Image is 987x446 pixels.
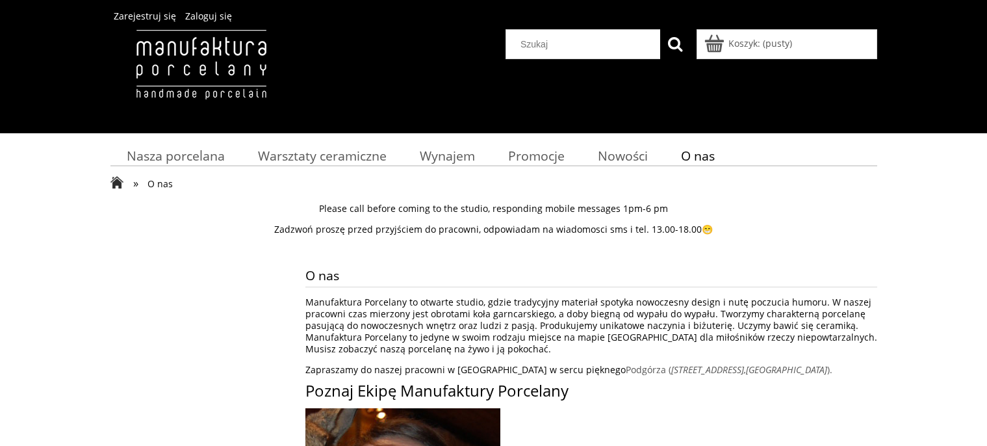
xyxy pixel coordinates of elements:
[664,143,731,168] a: O nas
[581,143,664,168] a: Nowości
[305,364,877,376] p: Zapraszamy do naszej pracowni w [GEOGRAPHIC_DATA] w sercu pięknego
[110,143,242,168] a: Nasza porcelana
[511,30,660,59] input: Szukaj w sklepie
[114,10,176,22] a: Zarejestruj się
[185,10,232,22] a: Zaloguj się
[491,143,581,168] a: Promocje
[127,147,225,164] span: Nasza porcelana
[671,363,746,376] em: [STREET_ADDRESS],
[133,176,138,190] span: »
[598,147,648,164] span: Nowości
[305,264,877,287] span: O nas
[660,29,690,59] button: Szukaj
[305,296,877,355] p: Manufaktura Porcelany to otwarte studio, gdzie tradycyjny materiał spotyka nowoczesny design i nu...
[706,37,792,49] a: Produkty w koszyku 0. Przejdź do koszyka
[508,147,565,164] span: Promocje
[110,203,877,215] p: Please call before coming to the studio, responding mobile messages 1pm-6 pm
[626,363,832,376] a: Podgórza ([STREET_ADDRESS],[GEOGRAPHIC_DATA]).
[763,37,792,49] b: (pusty)
[403,143,491,168] a: Wynajem
[746,363,827,376] em: [GEOGRAPHIC_DATA]
[147,177,173,190] span: O nas
[420,147,475,164] span: Wynajem
[110,29,292,127] img: Manufaktura Porcelany
[110,224,877,235] p: Zadzwoń proszę przed przyjściem do pracowni, odpowiadam na wiadomosci sms i tel. 13.00-18.00😁
[728,37,760,49] span: Koszyk:
[305,380,569,401] span: Poznaj Ekipę Manufaktury Porcelany
[258,147,387,164] span: Warsztaty ceramiczne
[241,143,403,168] a: Warsztaty ceramiczne
[681,147,715,164] span: O nas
